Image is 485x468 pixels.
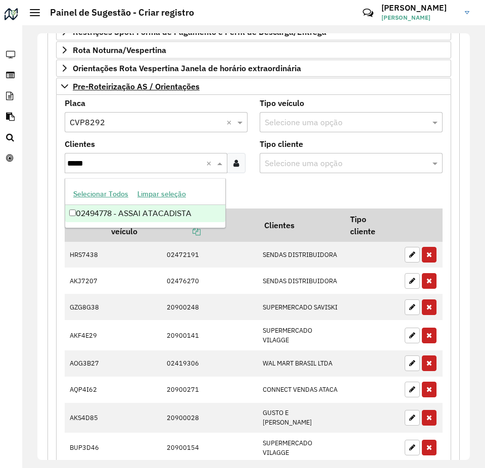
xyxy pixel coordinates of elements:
[133,186,190,202] button: Limpar seleção
[161,350,258,377] td: 02419306
[73,64,301,72] span: Orientações Rota Vespertina Janela de horário extraordinária
[69,186,133,202] button: Selecionar Todos
[258,320,344,350] td: SUPERMERCADO VILAGGE
[258,294,344,320] td: SUPERMERCADO SAVISKI
[260,138,303,150] label: Tipo cliente
[258,433,344,462] td: SUPERMERCADO VILAGGE
[56,41,451,59] a: Rota Noturna/Vespertina
[161,433,258,462] td: 20900154
[258,242,344,268] td: SENDAS DISTRIBUIDORA
[65,178,226,228] ng-dropdown-panel: Options list
[161,268,258,294] td: 02476270
[260,97,304,109] label: Tipo veículo
[65,320,105,350] td: AKF4E29
[168,226,201,236] a: Copiar
[161,320,258,350] td: 20900141
[161,242,258,268] td: 02472191
[65,433,105,462] td: BUP3D46
[258,403,344,433] td: GUSTO E [PERSON_NAME]
[65,97,85,109] label: Placa
[56,60,451,77] a: Orientações Rota Vespertina Janela de horário extraordinária
[56,78,451,95] a: Pre-Roteirização AS / Orientações
[206,157,215,169] span: Clear all
[161,403,258,433] td: 20900028
[65,350,105,377] td: AOG3B27
[258,209,344,242] th: Clientes
[73,46,166,54] span: Rota Noturna/Vespertina
[161,377,258,403] td: 20900271
[40,7,194,18] h2: Painel de Sugestão - Criar registro
[381,3,457,13] h3: [PERSON_NAME]
[65,377,105,403] td: AQP4I62
[65,205,225,222] div: 02494778 - ASSAI ATACADISTA
[381,13,457,22] span: [PERSON_NAME]
[65,403,105,433] td: AKS4D85
[73,82,200,90] span: Pre-Roteirização AS / Orientações
[161,294,258,320] td: 20900248
[258,268,344,294] td: SENDAS DISTRIBUIDORA
[65,268,105,294] td: AKJ7207
[357,2,379,24] a: Contato Rápido
[65,294,105,320] td: GZG8G38
[73,28,326,36] span: Restrições Spot: Forma de Pagamento e Perfil de Descarga/Entrega
[258,350,344,377] td: WAL MART BRASIL LTDA
[344,209,400,242] th: Tipo cliente
[226,116,235,128] span: Clear all
[258,377,344,403] td: CONNECT VENDAS ATACA
[65,138,95,150] label: Clientes
[65,242,105,268] td: HRS7438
